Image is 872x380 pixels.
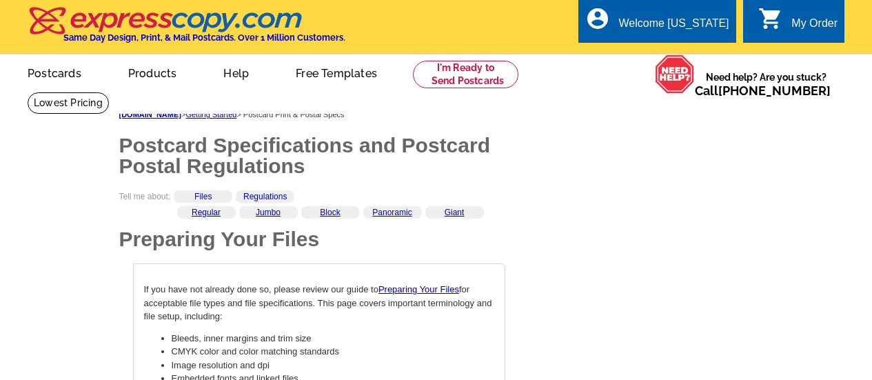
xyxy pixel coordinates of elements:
a: Products [106,56,199,88]
i: account_circle [585,6,610,31]
div: Welcome [US_STATE] [618,17,729,37]
h1: Postcard Specifications and Postcard Postal Regulations [119,135,505,177]
a: Files [194,192,212,201]
li: CMYK color and color matching standards [172,345,494,359]
a: Regulations [243,192,287,201]
iframe: LiveChat chat widget [678,337,872,380]
a: Giant [445,208,465,217]
div: My Order [791,17,838,37]
h4: Same Day Design, Print, & Mail Postcards. Over 1 Million Customers. [63,32,345,43]
a: Preparing Your Files [378,284,459,294]
a: Block [320,208,340,217]
a: Postcards [6,56,103,88]
a: Getting Started [185,110,236,119]
span: Call [695,83,831,98]
a: Jumbo [256,208,281,217]
div: Tell me about: [119,190,505,213]
a: Regular [192,208,221,217]
a: [PHONE_NUMBER] [718,83,831,98]
span: Need help? Are you stuck? [695,70,838,98]
p: If you have not already done so, please review our guide to for acceptable file types and file sp... [144,283,494,323]
i: shopping_cart [758,6,783,31]
img: help [655,54,695,94]
h1: Preparing Your Files [119,229,505,250]
span: > > Postcard Print & Postal Specs [119,110,345,119]
a: Same Day Design, Print, & Mail Postcards. Over 1 Million Customers. [28,17,345,43]
li: Image resolution and dpi [172,359,494,372]
a: Panoramic [372,208,412,217]
li: Bleeds, inner margins and trim size [172,332,494,346]
a: Free Templates [274,56,399,88]
a: [DOMAIN_NAME] [119,110,181,119]
a: Help [201,56,271,88]
a: shopping_cart My Order [758,15,838,32]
